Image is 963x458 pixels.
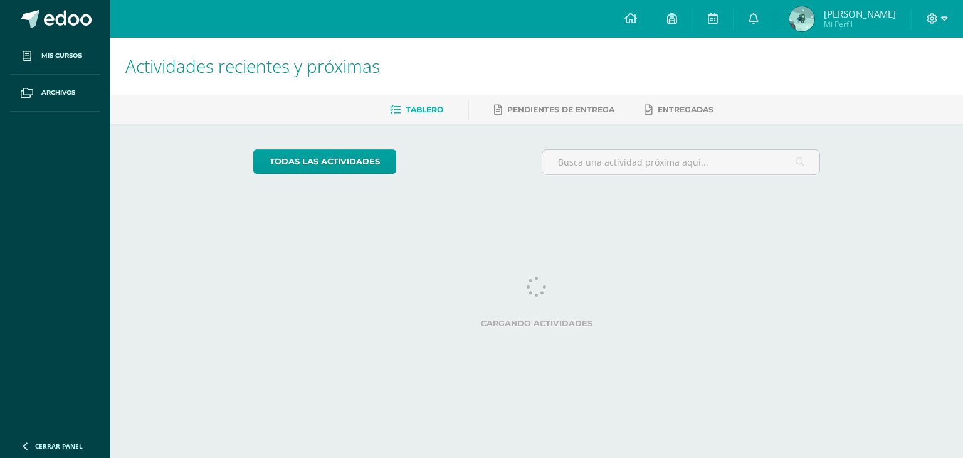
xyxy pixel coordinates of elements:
span: Archivos [41,88,75,98]
span: Mis cursos [41,51,82,61]
span: Entregadas [658,105,713,114]
span: Actividades recientes y próximas [125,54,380,78]
input: Busca una actividad próxima aquí... [542,150,820,174]
label: Cargando actividades [253,319,821,328]
img: 0d125e61179144410fb0d7f3f0b592f6.png [789,6,814,31]
span: [PERSON_NAME] [824,8,896,20]
span: Tablero [406,105,443,114]
a: Mis cursos [10,38,100,75]
a: Entregadas [645,100,713,120]
a: todas las Actividades [253,149,396,174]
span: Mi Perfil [824,19,896,29]
a: Tablero [390,100,443,120]
span: Cerrar panel [35,442,83,450]
span: Pendientes de entrega [507,105,614,114]
a: Archivos [10,75,100,112]
a: Pendientes de entrega [494,100,614,120]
